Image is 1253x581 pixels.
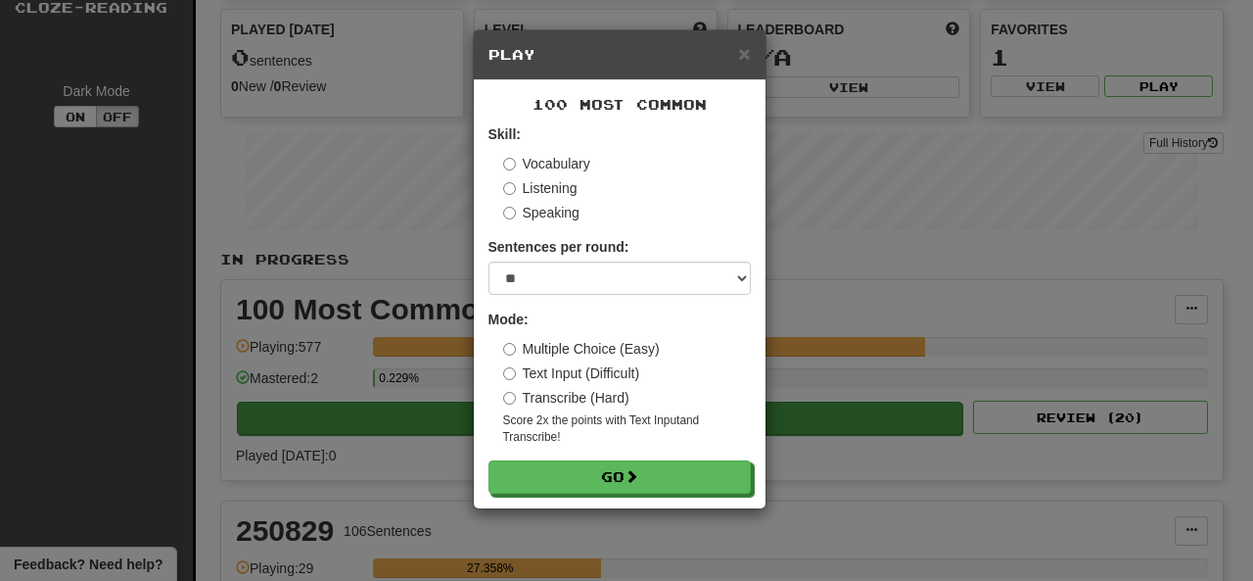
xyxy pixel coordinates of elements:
[738,42,750,65] span: ×
[488,237,629,257] label: Sentences per round:
[533,96,707,113] span: 100 Most Common
[488,312,529,327] strong: Mode:
[503,412,751,446] small: Score 2x the points with Text Input and Transcribe !
[503,392,516,405] input: Transcribe (Hard)
[738,43,750,64] button: Close
[503,363,640,383] label: Text Input (Difficult)
[503,339,660,359] label: Multiple Choice (Easy)
[488,126,521,142] strong: Skill:
[503,154,590,173] label: Vocabulary
[503,367,516,380] input: Text Input (Difficult)
[488,45,751,65] h5: Play
[503,203,580,222] label: Speaking
[503,178,578,198] label: Listening
[503,388,629,408] label: Transcribe (Hard)
[503,207,516,219] input: Speaking
[503,182,516,195] input: Listening
[503,343,516,356] input: Multiple Choice (Easy)
[488,460,751,494] button: Go
[503,158,516,170] input: Vocabulary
